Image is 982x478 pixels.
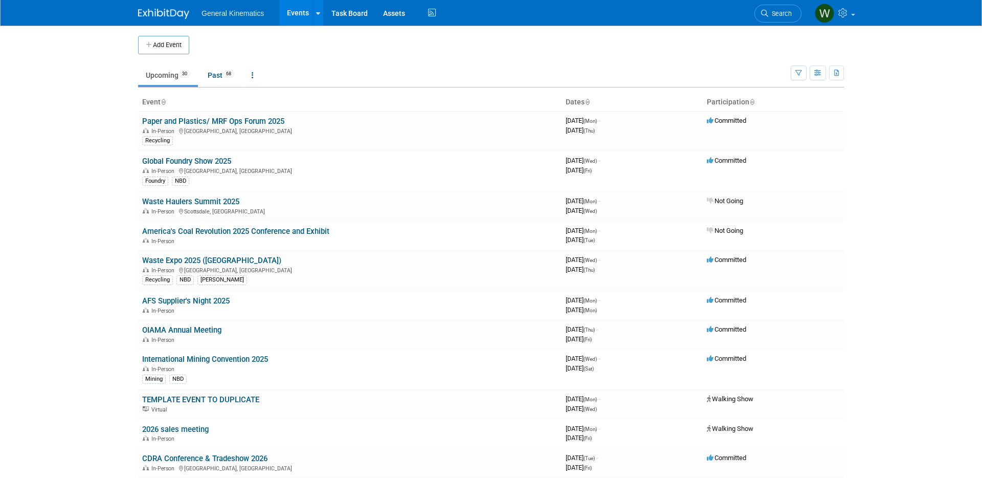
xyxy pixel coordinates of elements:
span: In-Person [151,128,177,135]
th: Event [138,94,562,111]
span: (Mon) [584,199,597,204]
img: In-Person Event [143,465,149,470]
span: - [598,256,600,264]
a: Paper and Plastics/ MRF Ops Forum 2025 [142,117,284,126]
span: Walking Show [707,395,753,403]
span: Committed [707,256,746,264]
img: In-Person Event [143,168,149,173]
div: NBD [176,275,194,285]
span: Committed [707,157,746,164]
span: Walking Show [707,425,753,432]
span: (Mon) [584,426,597,432]
span: [DATE] [566,464,592,471]
a: Sort by Participation Type [749,98,754,106]
button: Add Event [138,36,189,54]
div: Foundry [142,177,168,186]
a: Waste Expo 2025 ([GEOGRAPHIC_DATA]) [142,256,281,265]
span: Committed [707,117,746,124]
span: [DATE] [566,306,597,314]
span: [DATE] [566,395,600,403]
span: - [598,355,600,362]
span: - [598,197,600,205]
span: Committed [707,355,746,362]
div: NBD [169,375,187,384]
span: - [598,425,600,432]
span: [DATE] [566,425,600,432]
div: NBD [172,177,189,186]
span: Committed [707,454,746,462]
a: 2026 sales meeting [142,425,209,434]
span: (Mon) [584,118,597,124]
span: (Fri) [584,436,592,441]
span: (Wed) [584,406,597,412]
a: AFS Supplier's Night 2025 [142,296,230,306]
img: Virtual Event [143,406,149,411]
span: [DATE] [566,256,600,264]
span: [DATE] [566,207,597,214]
img: In-Person Event [143,308,149,313]
span: (Thu) [584,128,595,134]
span: (Mon) [584,228,597,234]
img: ExhibitDay [138,9,189,19]
div: Recycling [142,275,173,285]
span: [DATE] [566,454,598,462]
span: 30 [179,70,190,78]
span: [DATE] [566,434,592,442]
span: In-Person [151,267,177,274]
span: (Wed) [584,356,597,362]
span: Committed [707,325,746,333]
span: [DATE] [566,157,600,164]
span: In-Person [151,238,177,245]
span: - [598,157,600,164]
span: [DATE] [566,335,592,343]
div: [PERSON_NAME] [197,275,247,285]
span: In-Person [151,436,177,442]
span: (Thu) [584,267,595,273]
span: In-Person [151,308,177,314]
a: TEMPLATE EVENT TO DUPLICATE [142,395,259,404]
span: Committed [707,296,746,304]
span: [DATE] [566,126,595,134]
span: - [596,454,598,462]
img: In-Person Event [143,366,149,371]
div: [GEOGRAPHIC_DATA], [GEOGRAPHIC_DATA] [142,464,557,472]
span: In-Person [151,366,177,373]
span: (Fri) [584,168,592,173]
span: In-Person [151,337,177,343]
img: In-Person Event [143,436,149,441]
a: Sort by Start Date [585,98,590,106]
span: [DATE] [566,405,597,412]
span: [DATE] [566,166,592,174]
span: In-Person [151,168,177,175]
div: [GEOGRAPHIC_DATA], [GEOGRAPHIC_DATA] [142,166,557,175]
a: International Mining Convention 2025 [142,355,268,364]
a: Upcoming30 [138,66,198,85]
span: (Thu) [584,327,595,333]
a: Waste Haulers Summit 2025 [142,197,239,206]
a: America's Coal Revolution 2025 Conference and Exhibit [142,227,329,236]
span: (Fri) [584,465,592,471]
span: (Sat) [584,366,594,372]
span: (Tue) [584,237,595,243]
span: Not Going [707,227,743,234]
span: - [598,296,600,304]
span: [DATE] [566,325,598,333]
span: - [598,227,600,234]
span: General Kinematics [202,9,264,17]
span: (Wed) [584,208,597,214]
a: Sort by Event Name [161,98,166,106]
div: Recycling [142,136,173,145]
div: [GEOGRAPHIC_DATA], [GEOGRAPHIC_DATA] [142,266,557,274]
span: [DATE] [566,266,595,273]
span: [DATE] [566,355,600,362]
img: In-Person Event [143,238,149,243]
div: Scottsdale, [GEOGRAPHIC_DATA] [142,207,557,215]
span: (Tue) [584,455,595,461]
span: (Mon) [584,298,597,303]
span: Virtual [151,406,170,413]
span: In-Person [151,465,177,472]
span: (Mon) [584,308,597,313]
img: In-Person Event [143,267,149,272]
span: (Fri) [584,337,592,342]
span: [DATE] [566,296,600,304]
